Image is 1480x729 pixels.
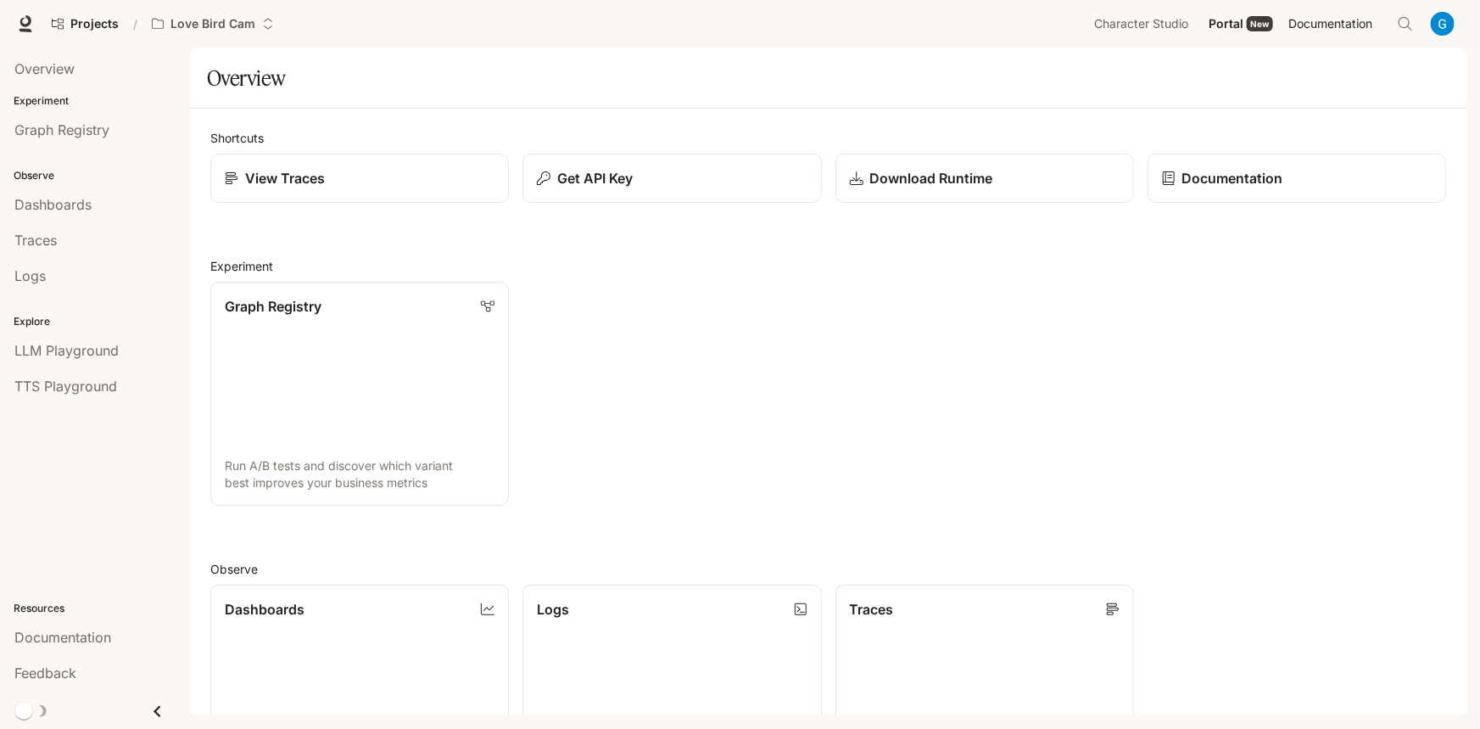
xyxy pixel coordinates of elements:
button: User avatar [1426,7,1460,41]
a: Go to projects [44,7,126,41]
p: Download Runtime [870,168,993,188]
p: Dashboards [225,599,304,620]
a: Graph RegistryRun A/B tests and discover which variant best improves your business metrics [210,282,509,506]
a: Documentation [1282,7,1385,41]
p: Logs [537,599,569,620]
img: User avatar [1431,12,1455,36]
p: Documentation [1182,168,1283,188]
p: Traces [850,599,894,620]
div: New [1247,16,1273,31]
div: / [126,15,144,33]
p: Graph Registry [225,296,321,317]
a: Character Studio [1087,7,1200,41]
button: Open workspace menu [144,7,282,41]
a: Download Runtime [835,154,1134,203]
span: Character Studio [1094,14,1188,35]
button: Get API Key [522,154,821,203]
p: View Traces [245,168,325,188]
p: Run A/B tests and discover which variant best improves your business metrics [225,457,494,491]
button: Open Command Menu [1388,7,1422,41]
h2: Observe [210,560,1446,578]
h2: Experiment [210,257,1446,275]
a: Documentation [1148,154,1446,203]
span: Portal [1209,14,1243,35]
a: PortalNew [1202,7,1280,41]
span: Projects [70,17,119,31]
h1: Overview [207,61,286,95]
p: Love Bird Cam [170,17,255,31]
h2: Shortcuts [210,129,1446,147]
span: Documentation [1288,14,1372,35]
a: View Traces [210,154,509,203]
p: Get API Key [557,168,633,188]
